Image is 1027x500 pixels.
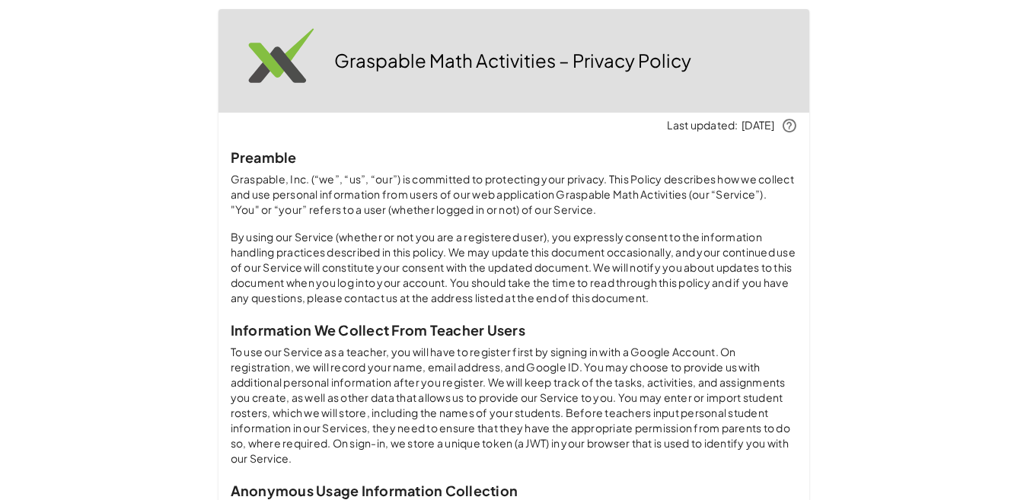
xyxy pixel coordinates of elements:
h3: Information We Collect From Teacher Users [231,321,797,339]
h3: Anonymous Usage Information Collection [231,482,797,499]
p: Last updated: [DATE] [231,118,797,133]
img: gm-logo-CxLEg8GM.svg [231,15,322,107]
p: By using our Service (whether or not you are a registered user), you expressly consent to the inf... [231,230,797,306]
h3: Preamble [231,148,797,166]
p: To use our Service as a teacher, you will have to register first by signing in with a Google Acco... [231,345,797,467]
div: Graspable Math Activities – Privacy Policy [218,9,809,113]
p: Graspable, Inc. (“we”, “us”, “our”) is committed to protecting your privacy. This Policy describe... [231,172,797,218]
